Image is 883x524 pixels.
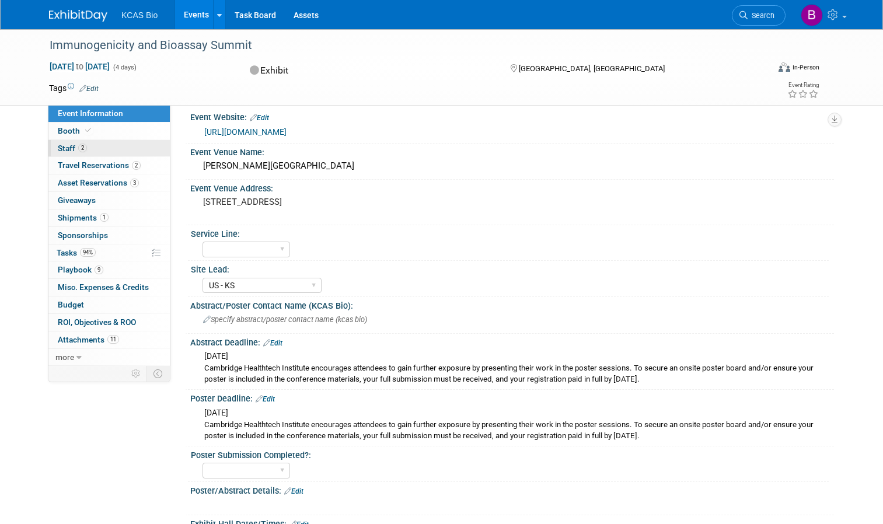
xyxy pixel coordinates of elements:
[112,64,137,71] span: (4 days)
[191,446,829,461] div: Poster Submission Completed?:
[95,266,103,274] span: 9
[190,180,834,194] div: Event Venue Address:
[58,335,119,344] span: Attachments
[190,482,834,497] div: Poster/Abstract Details:
[57,248,96,257] span: Tasks
[132,161,141,170] span: 2
[80,248,96,257] span: 94%
[732,5,786,26] a: Search
[203,197,446,207] pre: [STREET_ADDRESS]
[190,109,834,124] div: Event Website:
[49,61,110,72] span: [DATE] [DATE]
[246,61,491,81] div: Exhibit
[779,62,790,72] img: Format-Inperson.png
[58,144,87,153] span: Staff
[284,487,303,495] a: Edit
[58,109,123,118] span: Event Information
[49,10,107,22] img: ExhibitDay
[204,127,287,137] a: [URL][DOMAIN_NAME]
[58,195,96,205] span: Giveaways
[79,85,99,93] a: Edit
[58,265,103,274] span: Playbook
[204,420,825,442] div: Cambridge Healthtech Institute encourages attendees to gain further exposure by presenting their ...
[48,331,170,348] a: Attachments11
[204,408,228,417] span: [DATE]
[74,62,85,71] span: to
[792,63,819,72] div: In-Person
[787,82,819,88] div: Event Rating
[48,140,170,157] a: Staff2
[204,351,228,361] span: [DATE]
[46,35,754,56] div: Immunogenicity and Bioassay Summit
[748,11,774,20] span: Search
[58,230,108,240] span: Sponsorships
[58,213,109,222] span: Shipments
[130,179,139,187] span: 3
[48,105,170,122] a: Event Information
[126,366,146,381] td: Personalize Event Tab Strip
[48,123,170,139] a: Booth
[191,225,829,240] div: Service Line:
[706,61,819,78] div: Event Format
[58,126,93,135] span: Booth
[519,64,665,73] span: [GEOGRAPHIC_DATA], [GEOGRAPHIC_DATA]
[48,349,170,366] a: more
[190,144,834,158] div: Event Venue Name:
[58,178,139,187] span: Asset Reservations
[58,317,136,327] span: ROI, Objectives & ROO
[48,192,170,209] a: Giveaways
[48,244,170,261] a: Tasks94%
[203,315,367,324] span: Specify abstract/poster contact name (kcas bio)
[256,395,275,403] a: Edit
[58,282,149,292] span: Misc. Expenses & Credits
[58,300,84,309] span: Budget
[146,366,170,381] td: Toggle Event Tabs
[48,227,170,244] a: Sponsorships
[190,390,834,405] div: Poster Deadline:
[191,261,829,275] div: Site Lead:
[48,261,170,278] a: Playbook9
[48,314,170,331] a: ROI, Objectives & ROO
[199,157,825,175] div: [PERSON_NAME][GEOGRAPHIC_DATA]
[263,339,282,347] a: Edit
[121,11,158,20] span: KCAS Bio
[85,127,91,134] i: Booth reservation complete
[78,144,87,152] span: 2
[48,174,170,191] a: Asset Reservations3
[48,279,170,296] a: Misc. Expenses & Credits
[204,363,825,385] div: Cambridge Healthtech Institute encourages attendees to gain further exposure by presenting their ...
[49,82,99,94] td: Tags
[190,334,834,349] div: Abstract Deadline:
[250,114,269,122] a: Edit
[190,297,834,312] div: Abstract/Poster Contact Name (KCAS Bio):
[58,160,141,170] span: Travel Reservations
[801,4,823,26] img: Bryce Evans
[48,296,170,313] a: Budget
[100,213,109,222] span: 1
[48,209,170,226] a: Shipments1
[48,157,170,174] a: Travel Reservations2
[55,352,74,362] span: more
[107,335,119,344] span: 11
